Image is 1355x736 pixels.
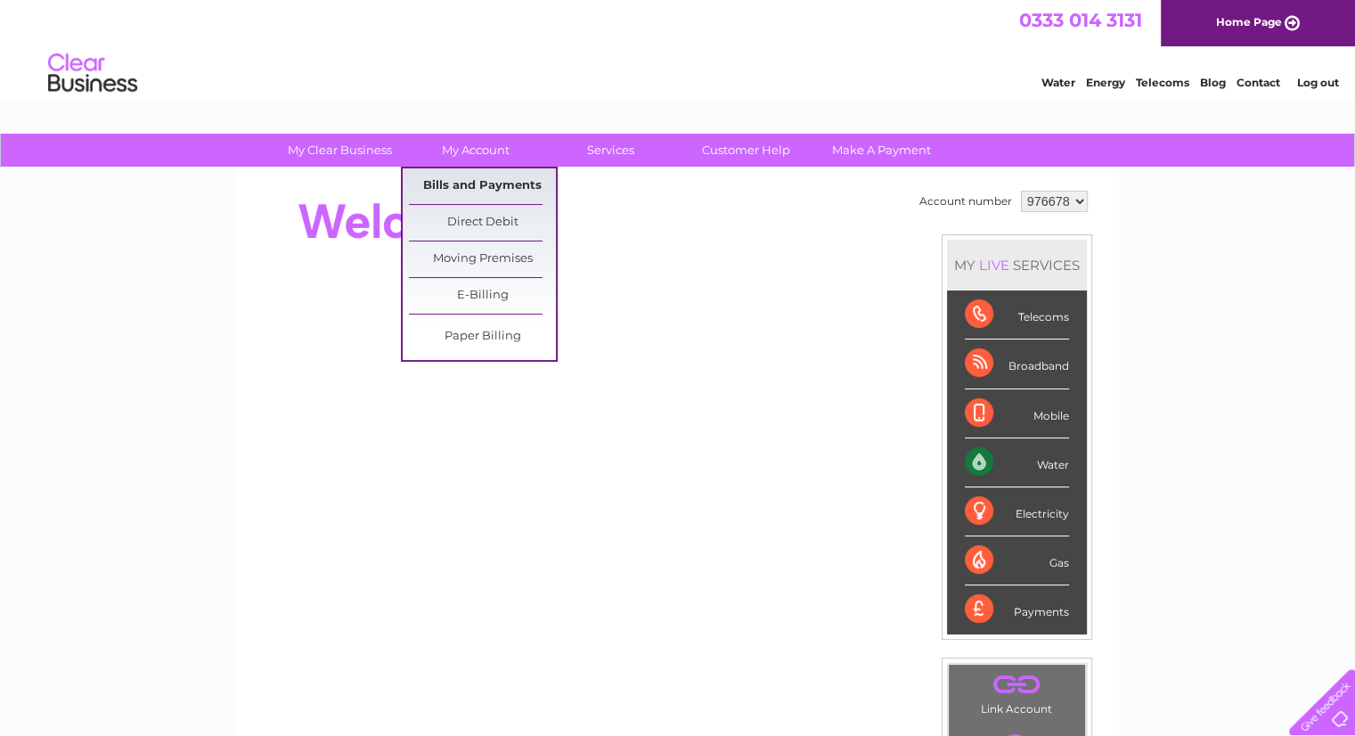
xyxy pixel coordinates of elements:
[965,438,1069,487] div: Water
[1086,76,1125,89] a: Energy
[673,134,820,167] a: Customer Help
[266,134,413,167] a: My Clear Business
[965,536,1069,585] div: Gas
[402,134,549,167] a: My Account
[915,186,1016,217] td: Account number
[947,240,1087,290] div: MY SERVICES
[409,205,556,241] a: Direct Debit
[1019,9,1142,31] a: 0333 014 3131
[409,241,556,277] a: Moving Premises
[975,257,1013,274] div: LIVE
[537,134,684,167] a: Services
[965,389,1069,438] div: Mobile
[953,669,1081,700] a: .
[409,278,556,314] a: E-Billing
[257,10,1099,86] div: Clear Business is a trading name of Verastar Limited (registered in [GEOGRAPHIC_DATA] No. 3667643...
[1296,76,1338,89] a: Log out
[965,339,1069,388] div: Broadband
[1041,76,1075,89] a: Water
[1136,76,1189,89] a: Telecoms
[409,319,556,355] a: Paper Billing
[965,585,1069,634] div: Payments
[1237,76,1280,89] a: Contact
[808,134,955,167] a: Make A Payment
[948,664,1086,720] td: Link Account
[965,290,1069,339] div: Telecoms
[965,487,1069,536] div: Electricity
[1200,76,1226,89] a: Blog
[47,46,138,101] img: logo.png
[409,168,556,204] a: Bills and Payments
